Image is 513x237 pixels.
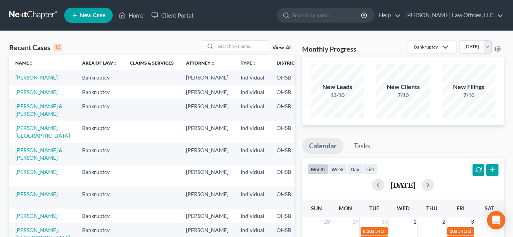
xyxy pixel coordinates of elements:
td: Bankruptcy [76,70,124,84]
td: Bankruptcy [76,121,124,143]
button: month [307,164,328,174]
a: [PERSON_NAME] [15,191,58,197]
a: [PERSON_NAME] [15,89,58,95]
a: View All [272,45,291,50]
td: OHSB [270,99,308,121]
h2: [DATE] [390,181,416,189]
button: week [328,164,347,174]
span: New Case [80,13,105,18]
i: unfold_more [29,61,34,66]
td: Bankruptcy [76,187,124,209]
a: Typeunfold_more [241,60,257,66]
div: 15 [53,44,62,51]
span: 1 [413,217,417,226]
td: Bankruptcy [76,209,124,223]
td: OHSB [270,187,308,209]
input: Search by name... [215,41,269,52]
td: [PERSON_NAME] [180,187,235,209]
a: [PERSON_NAME][GEOGRAPHIC_DATA] [15,125,70,139]
td: OHSB [270,85,308,99]
a: Help [375,8,401,22]
td: Bankruptcy [76,99,124,121]
a: Tasks [347,138,377,154]
a: Client Portal [147,8,197,22]
td: Bankruptcy [76,165,124,187]
span: Wed [397,205,409,211]
div: 7/10 [376,91,430,99]
div: Open Intercom Messenger [487,211,505,229]
td: [PERSON_NAME] [180,85,235,99]
td: Bankruptcy [76,143,124,165]
button: day [347,164,363,174]
td: Bankruptcy [76,85,124,99]
span: 8:30a [363,228,374,234]
span: Fri [456,205,464,211]
div: New Clients [376,83,430,91]
a: Nameunfold_more [15,60,34,66]
a: [PERSON_NAME] [15,213,58,219]
input: Search by name... [292,8,362,22]
td: Individual [235,165,270,187]
h3: Monthly Progress [302,44,356,54]
div: New Leads [311,83,364,91]
td: Individual [235,85,270,99]
td: OHSB [270,209,308,223]
a: [PERSON_NAME] Law Offices, LLC [401,8,503,22]
a: Calendar [302,138,343,154]
span: Sat [485,205,494,211]
span: 10a [450,228,457,234]
td: [PERSON_NAME] [180,70,235,84]
td: [PERSON_NAME] [180,143,235,165]
a: Area of Lawunfold_more [82,60,118,66]
span: 341(a) meeting for [PERSON_NAME] & [PERSON_NAME] [375,228,489,234]
span: Sun [311,205,322,211]
a: [PERSON_NAME] & [PERSON_NAME] [15,147,63,161]
td: OHSB [270,143,308,165]
span: Thu [426,205,437,211]
td: Individual [235,143,270,165]
i: unfold_more [252,61,257,66]
td: [PERSON_NAME] [180,121,235,143]
td: Individual [235,121,270,143]
a: [PERSON_NAME] [15,74,58,81]
span: 29 [352,217,359,226]
a: [PERSON_NAME] & [PERSON_NAME] [15,103,63,117]
span: 3 [470,217,475,226]
td: [PERSON_NAME] [180,99,235,121]
td: [PERSON_NAME] [180,165,235,187]
td: [PERSON_NAME] [180,209,235,223]
td: Individual [235,209,270,223]
span: Tue [369,205,379,211]
div: 13/10 [311,91,364,99]
a: Attorneyunfold_more [186,60,215,66]
td: OHSB [270,70,308,84]
a: Home [115,8,147,22]
div: 7/10 [442,91,495,99]
span: 30 [381,217,388,226]
span: 28 [323,217,331,226]
a: [PERSON_NAME] [15,169,58,175]
i: unfold_more [113,61,118,66]
td: Individual [235,70,270,84]
div: New Filings [442,83,495,91]
td: Individual [235,99,270,121]
div: Bankruptcy [414,44,438,50]
div: Recent Cases [9,43,62,52]
th: Claims & Services [124,55,180,70]
a: Districtunfold_more [277,60,302,66]
td: OHSB [270,165,308,187]
span: 2 [442,217,446,226]
span: Mon [339,205,352,211]
td: Individual [235,187,270,209]
button: list [363,164,377,174]
td: OHSB [270,121,308,143]
i: unfold_more [210,61,215,66]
